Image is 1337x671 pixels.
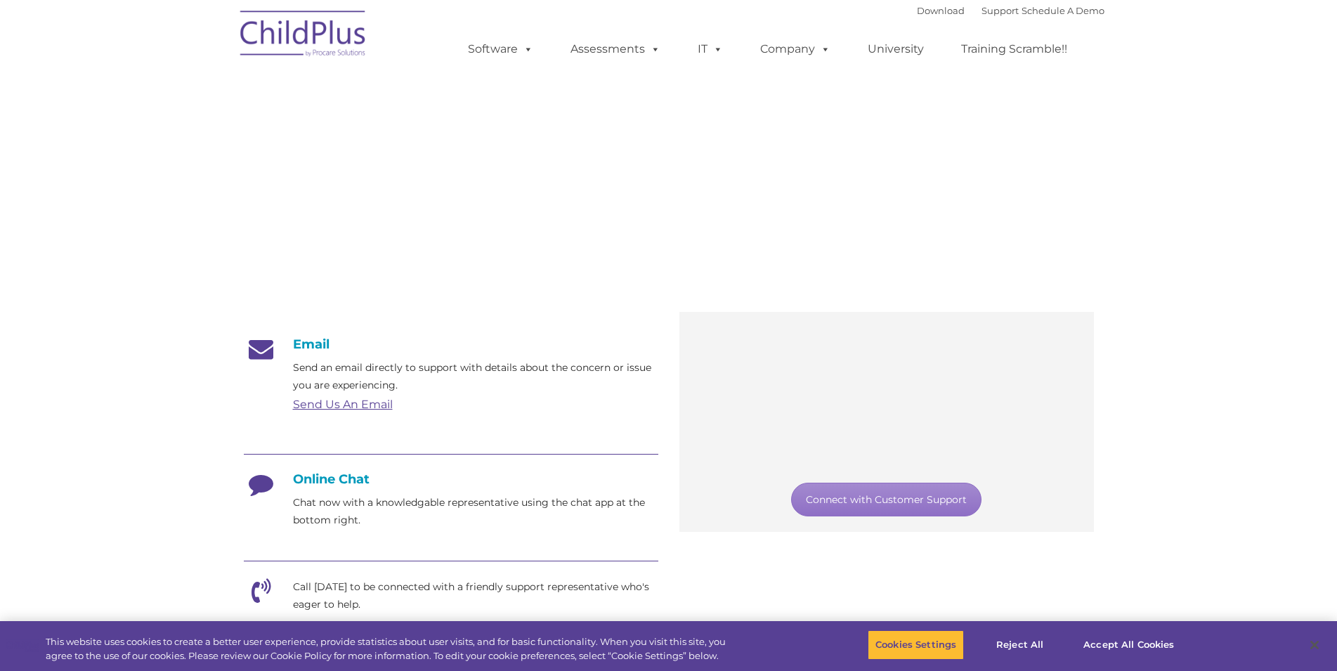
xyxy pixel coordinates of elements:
a: Send Us An Email [293,398,393,411]
a: Support [981,5,1019,16]
p: Send an email directly to support with details about the concern or issue you are experiencing. [293,359,658,394]
a: Company [746,35,844,63]
p: Call [DATE] to be connected with a friendly support representative who's eager to help. [293,578,658,613]
h4: Email [244,337,658,352]
a: Connect with Customer Support [791,483,981,516]
button: Accept All Cookies [1076,630,1182,660]
button: Close [1299,630,1330,660]
a: Schedule A Demo [1022,5,1104,16]
a: University [854,35,938,63]
button: Reject All [976,630,1064,660]
img: ChildPlus by Procare Solutions [233,1,374,71]
a: Download [917,5,965,16]
button: Cookies Settings [868,630,964,660]
div: This website uses cookies to create a better user experience, provide statistics about user visit... [46,635,736,663]
font: | [917,5,1104,16]
a: Software [454,35,547,63]
a: IT [684,35,737,63]
a: Training Scramble!! [947,35,1081,63]
h4: Online Chat [244,471,658,487]
p: Chat now with a knowledgable representative using the chat app at the bottom right. [293,494,658,529]
a: Assessments [556,35,674,63]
